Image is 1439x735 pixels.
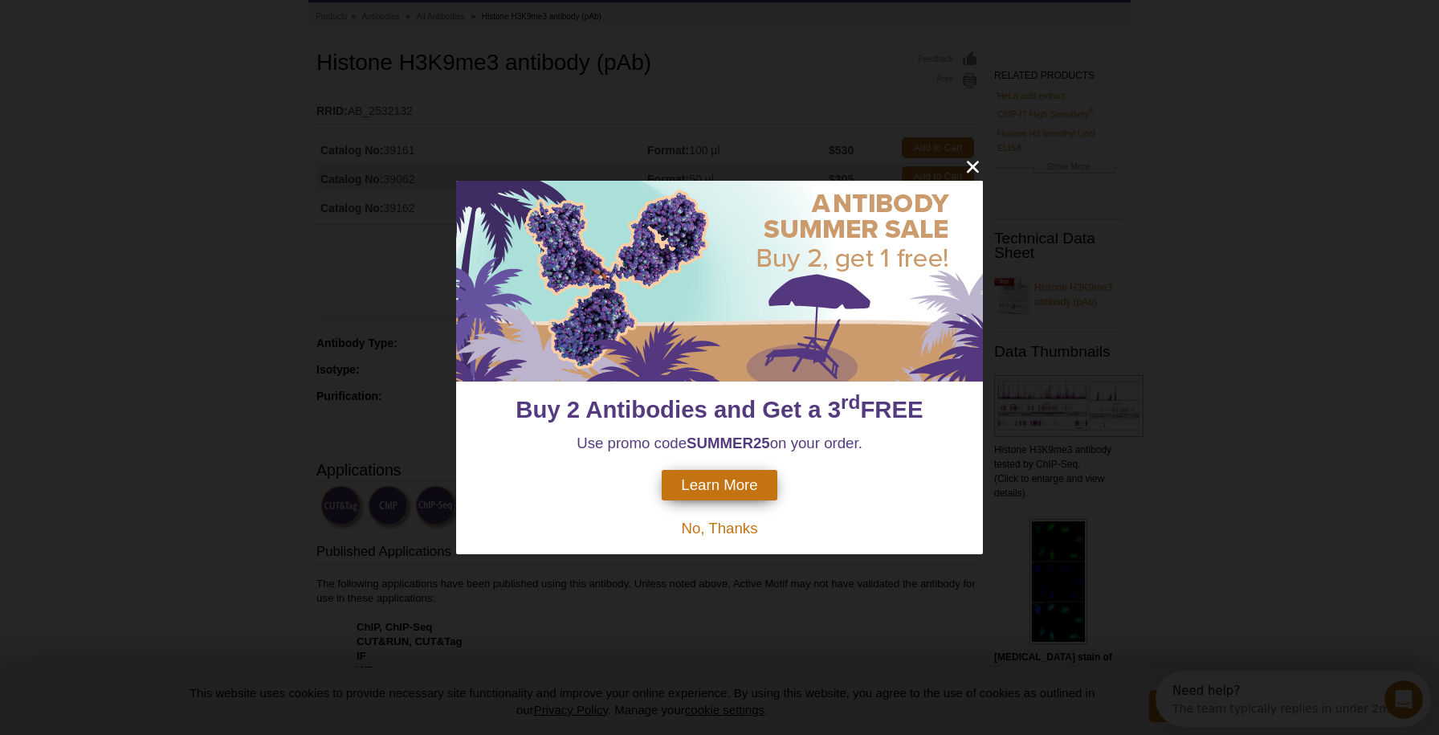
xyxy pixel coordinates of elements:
[681,476,757,494] span: Learn More
[17,27,234,43] div: The team typically replies in under 2m
[681,520,757,537] span: No, Thanks
[841,392,860,414] sup: rd
[516,396,923,423] span: Buy 2 Antibodies and Get a 3 FREE
[6,6,282,51] div: Open Intercom Messenger
[963,157,983,177] button: close
[577,435,862,451] span: Use promo code on your order.
[17,14,234,27] div: Need help?
[687,435,770,451] strong: SUMMER25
